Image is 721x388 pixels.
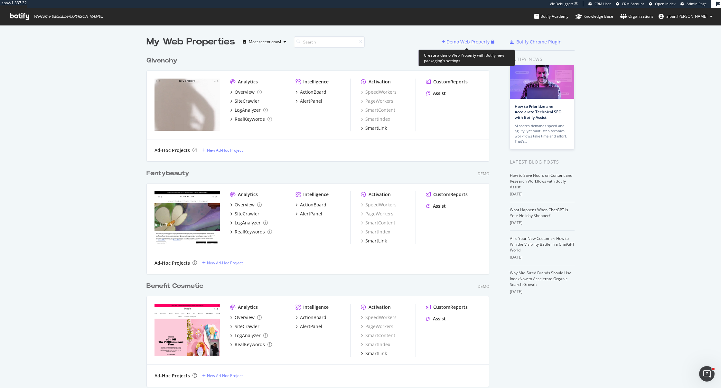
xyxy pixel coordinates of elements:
div: Botify Chrome Plugin [516,39,562,45]
div: RealKeywords [235,341,265,348]
a: PageWorkers [361,211,393,217]
div: Ad-Hoc Projects [154,373,190,379]
span: Admin Page [687,1,707,6]
a: SpeedWorkers [361,89,397,95]
div: CustomReports [433,79,468,85]
div: Fentybeauty [146,169,189,178]
a: ActionBoard [295,202,326,208]
button: Most recent crawl [240,37,289,47]
a: SiteCrawler [230,211,259,217]
div: [DATE] [510,289,575,295]
a: SmartContent [361,332,395,339]
a: SmartIndex [361,116,390,122]
div: SiteCrawler [235,98,259,104]
div: CustomReports [433,304,468,310]
div: [DATE] [510,254,575,260]
a: PageWorkers [361,323,393,330]
a: SmartContent [361,107,395,113]
a: Assist [426,316,446,322]
div: RealKeywords [235,229,265,235]
a: SmartIndex [361,341,390,348]
a: RealKeywords [230,341,272,348]
img: Fentybeauty [154,191,220,243]
div: Botify Academy [534,13,568,20]
div: New Ad-Hoc Project [207,373,243,378]
div: Demo Web Property [446,39,490,45]
span: Open in dev [655,1,676,6]
a: SmartIndex [361,229,390,235]
div: Demo [478,284,489,289]
a: AlertPanel [295,211,322,217]
div: AlertPanel [300,98,322,104]
div: Activation [369,79,391,85]
div: Overview [235,202,255,208]
span: alban.ruelle [666,14,707,19]
a: ActionBoard [295,314,326,321]
div: LogAnalyzer [235,332,261,339]
a: Benefit Cosmetic [146,281,206,291]
div: AlertPanel [300,211,322,217]
a: CustomReports [426,191,468,198]
iframe: Intercom live chat [699,366,715,382]
a: Botify Chrome Plugin [510,39,562,45]
a: SpeedWorkers [361,202,397,208]
a: Overview [230,89,262,95]
div: Organizations [620,13,653,20]
div: SiteCrawler [235,323,259,330]
div: Assist [433,316,446,322]
div: ActionBoard [300,89,326,95]
div: Knowledge Base [576,13,613,20]
div: LogAnalyzer [235,107,261,113]
a: Givenchy [146,56,180,65]
a: Assist [426,90,446,97]
div: Assist [433,90,446,97]
div: AI search demands speed and agility, yet multi-step technical workflows take time and effort. Tha... [515,123,569,144]
div: Demo [478,171,489,176]
div: Botify news [510,56,575,63]
div: New Ad-Hoc Project [207,147,243,153]
a: New Ad-Hoc Project [202,147,243,153]
a: Demo Web Property [442,39,491,44]
a: Overview [230,202,262,208]
a: Organizations [620,8,653,25]
div: Ad-Hoc Projects [154,147,190,154]
a: CustomReports [426,304,468,310]
div: Intelligence [303,79,329,85]
div: SmartContent [361,220,395,226]
div: [DATE] [510,191,575,197]
div: Analytics [238,304,258,310]
div: Analytics [238,79,258,85]
a: SmartLink [361,350,387,357]
a: PageWorkers [361,98,393,104]
div: SmartLink [365,350,387,357]
span: CRM Account [622,1,644,6]
div: Intelligence [303,304,329,310]
div: Overview [235,89,255,95]
div: Activation [369,304,391,310]
button: Demo Web Property [442,37,491,47]
div: Overview [235,314,255,321]
a: CustomReports [426,79,468,85]
a: RealKeywords [230,229,272,235]
a: Overview [230,314,262,321]
div: Ad-Hoc Projects [154,260,190,266]
img: How to Prioritize and Accelerate Technical SEO with Botify Assist [510,65,574,99]
div: ActionBoard [300,202,326,208]
a: RealKeywords [230,116,272,122]
div: LogAnalyzer [235,220,261,226]
div: Latest Blog Posts [510,158,575,166]
div: Analytics [238,191,258,198]
a: SpeedWorkers [361,314,397,321]
a: SiteCrawler [230,98,259,104]
div: RealKeywords [235,116,265,122]
div: ActionBoard [300,314,326,321]
div: Most recent crawl [249,40,281,44]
